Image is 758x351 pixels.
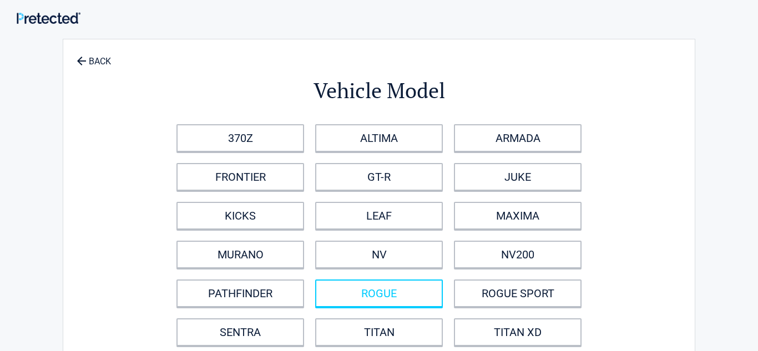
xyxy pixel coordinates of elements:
[454,163,582,191] a: JUKE
[454,202,582,230] a: MAXIMA
[176,241,304,268] a: MURANO
[315,279,443,307] a: ROGUE
[74,47,113,66] a: BACK
[315,241,443,268] a: NV
[176,163,304,191] a: FRONTIER
[454,124,582,152] a: ARMADA
[176,318,304,346] a: SENTRA
[454,318,582,346] a: TITAN XD
[315,124,443,152] a: ALTIMA
[454,241,582,268] a: NV200
[17,12,80,24] img: Main Logo
[124,77,634,105] h2: Vehicle Model
[176,279,304,307] a: PATHFINDER
[454,279,582,307] a: ROGUE SPORT
[315,318,443,346] a: TITAN
[315,163,443,191] a: GT-R
[176,124,304,152] a: 370Z
[176,202,304,230] a: KICKS
[315,202,443,230] a: LEAF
